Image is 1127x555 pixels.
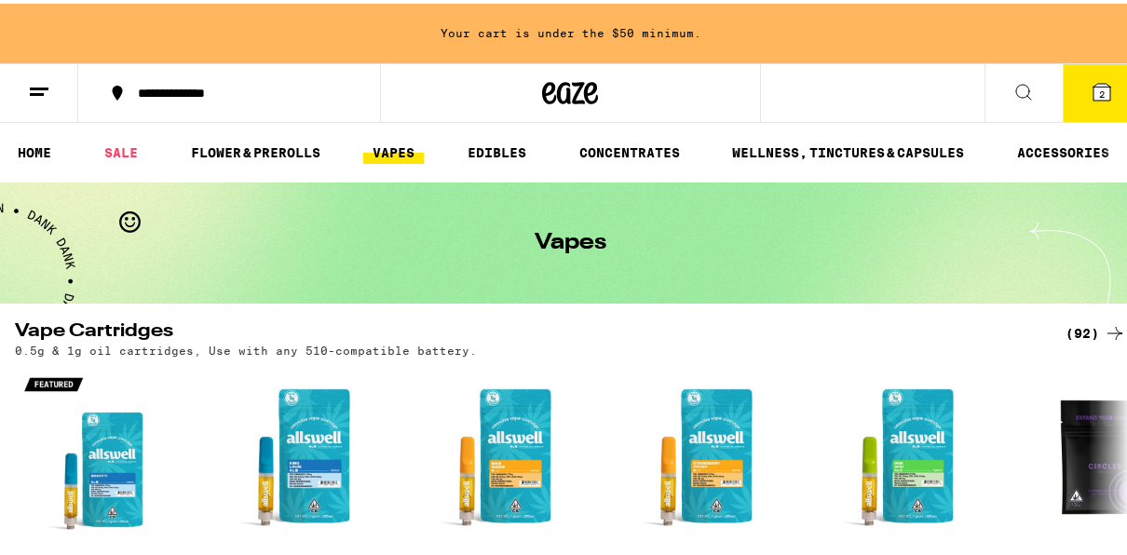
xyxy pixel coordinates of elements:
a: SALE [95,138,147,160]
img: Allswell - Biscotti - 1g [15,362,201,548]
span: 2 [1099,85,1105,96]
a: EDIBLES [458,138,536,160]
img: Allswell - Maui Wowie - 1g [417,362,604,548]
a: (92) [1066,318,1126,341]
a: CONCENTRATES [570,138,689,160]
a: ACCESSORIES [1008,138,1119,160]
a: HOME [8,138,61,160]
a: WELLNESS, TINCTURES & CAPSULES [723,138,973,160]
h1: Vapes [535,228,606,250]
a: FLOWER & PREROLLS [182,138,330,160]
h2: Vape Cartridges [15,318,1035,341]
p: 0.5g & 1g oil cartridges, Use with any 510-compatible battery. [15,341,477,353]
img: Allswell - Strawberry Cough - 1g [618,362,805,548]
img: Allswell - Pink Acai - 1g [820,362,1006,548]
a: VAPES [363,138,424,160]
img: Allswell - King Louis XIII - 1g [216,362,402,548]
span: Help [42,13,80,30]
